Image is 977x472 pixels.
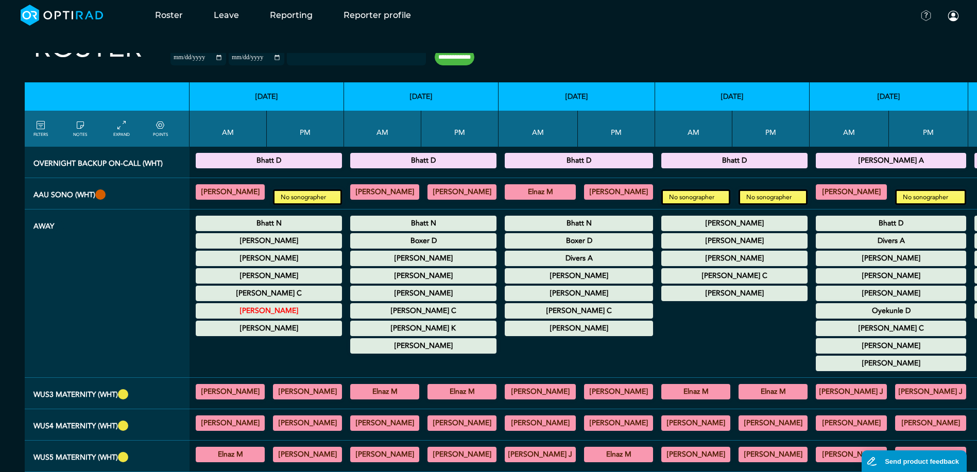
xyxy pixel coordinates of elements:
[661,233,808,249] div: Annual Leave 00:00 - 23:59
[584,447,653,462] div: US Obstetric 13:00 - 16:20
[663,417,729,429] summary: [PERSON_NAME]
[810,111,889,147] th: AM
[427,415,496,431] div: US Obstetric 13:00 - 16:20
[196,233,342,249] div: Annual Leave 00:00 - 23:59
[505,286,653,301] div: Maternity Leave 00:00 - 23:59
[817,448,885,461] summary: [PERSON_NAME]
[889,111,968,147] th: PM
[344,111,421,147] th: AM
[273,384,342,399] div: US Obstetric 13:00 - 16:20
[352,386,418,398] summary: Elnaz M
[33,119,48,138] a: FILTERS
[352,235,495,247] summary: Boxer D
[196,447,265,462] div: US Obstetric 08:10 - 12:00
[73,119,87,138] a: show/hide notes
[816,303,966,319] div: Annual Leave 00:00 - 23:59
[197,235,340,247] summary: [PERSON_NAME]
[352,186,418,198] summary: [PERSON_NAME]
[352,217,495,230] summary: Bhatt N
[506,217,652,230] summary: Bhatt N
[661,251,808,266] div: Maternity Leave 00:00 - 23:59
[196,286,342,301] div: Maternity Leave 00:00 - 23:59
[429,448,495,461] summary: [PERSON_NAME]
[739,415,808,431] div: US Obstetric 13:00 - 16:20
[505,216,653,231] div: Annual Leave 00:00 - 23:59
[25,147,190,178] th: Overnight backup on-call (WHT)
[740,191,806,203] small: No sonographer
[661,384,730,399] div: US Obstetric 08:10 - 12:00
[196,251,342,266] div: Annual Leave 00:00 - 23:59
[197,417,263,429] summary: [PERSON_NAME]
[350,153,496,168] div: Overnight backup on-call 18:30 - 08:30
[505,321,653,336] div: Other Leave 00:00 - 23:59
[506,322,652,335] summary: [PERSON_NAME]
[350,415,419,431] div: US Obstetric 08:10 - 12:00
[817,217,965,230] summary: Bhatt D
[506,386,574,398] summary: [PERSON_NAME]
[197,252,340,265] summary: [PERSON_NAME]
[655,111,732,147] th: AM
[506,448,574,461] summary: [PERSON_NAME] J
[197,322,340,335] summary: [PERSON_NAME]
[33,30,142,65] h2: Roster
[505,153,653,168] div: Overnight backup on-call 18:30 - 08:30
[190,111,267,147] th: AM
[197,287,340,300] summary: [PERSON_NAME] C
[506,287,652,300] summary: [PERSON_NAME]
[429,186,495,198] summary: [PERSON_NAME]
[350,286,496,301] div: Maternity Leave 00:00 - 23:59
[663,270,806,282] summary: [PERSON_NAME] C
[661,153,808,168] div: Overnight backup on-call 18:30 - 08:30
[661,447,730,462] div: US Obstetric 08:10 - 12:00
[196,184,265,200] div: General US 08:30 - 13:00
[586,417,652,429] summary: [PERSON_NAME]
[663,448,729,461] summary: [PERSON_NAME]
[586,186,652,198] summary: [PERSON_NAME]
[817,287,965,300] summary: [PERSON_NAME]
[197,386,263,398] summary: [PERSON_NAME]
[196,268,342,284] div: Maternity Leave 00:00 - 23:59
[663,287,806,300] summary: [PERSON_NAME]
[429,417,495,429] summary: [PERSON_NAME]
[506,235,652,247] summary: Boxer D
[817,357,965,370] summary: [PERSON_NAME]
[350,384,419,399] div: US Obstetric 08:10 - 12:00
[421,111,499,147] th: PM
[817,386,885,398] summary: [PERSON_NAME] J
[196,321,342,336] div: Other Leave 00:00 - 23:59
[350,303,496,319] div: Annual Leave 00:00 - 23:59
[816,268,966,284] div: Annual Leave 00:00 - 23:59
[352,340,495,352] summary: [PERSON_NAME]
[663,154,806,167] summary: Bhatt D
[505,184,576,200] div: General US 08:30 - 13:00
[584,184,653,200] div: General US 13:30 - 18:30
[25,178,190,209] th: AAU Sono (WHT)
[350,321,496,336] div: Annual Leave 00:00 - 23:59
[352,287,495,300] summary: [PERSON_NAME]
[663,217,806,230] summary: [PERSON_NAME]
[739,447,808,462] div: US Obstetric 13:00 - 16:20
[273,415,342,431] div: US Obstetric 13:00 - 16:20
[816,286,966,301] div: Maternity Leave 00:00 - 23:59
[817,154,965,167] summary: [PERSON_NAME] A
[25,209,190,378] th: Away
[816,356,966,371] div: Other Leave 00:00 - 23:59
[196,216,342,231] div: Annual Leave 00:00 - 23:59
[427,384,496,399] div: US Obstetric 13:00 - 16:20
[816,153,966,168] div: Overnight backup on-call 18:30 - 08:30
[352,154,495,167] summary: Bhatt D
[740,386,806,398] summary: Elnaz M
[897,417,965,429] summary: [PERSON_NAME]
[578,111,655,147] th: PM
[275,448,340,461] summary: [PERSON_NAME]
[661,268,808,284] div: Annual Leave 00:00 - 23:59
[350,251,496,266] div: Annual Leave 00:00 - 23:59
[816,384,887,399] div: US Obstetric 08:10 - 12:00
[506,417,574,429] summary: [PERSON_NAME]
[273,447,342,462] div: US Obstetric 13:00 - 16:20
[897,448,965,461] summary: [PERSON_NAME]
[350,268,496,284] div: Annual Leave 00:00 - 23:59
[895,384,966,399] div: US Obstetric 13:00 - 16:20
[352,322,495,335] summary: [PERSON_NAME] K
[352,270,495,282] summary: [PERSON_NAME]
